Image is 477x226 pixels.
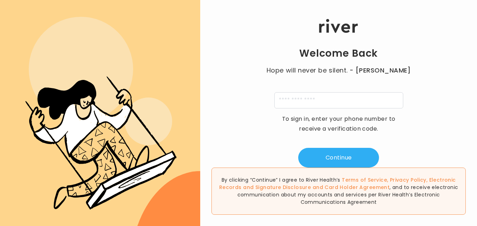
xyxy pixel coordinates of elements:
a: Electronic Records and Signature Disclosure [219,176,456,191]
a: Terms of Service [342,176,387,183]
button: Continue [298,148,379,168]
p: To sign in, enter your phone number to receive a verification code. [277,114,400,134]
a: Privacy Policy [390,176,426,183]
a: Card Holder Agreement [325,184,390,191]
div: By clicking “Continue” I agree to River Health’s [211,168,466,215]
span: , , and [219,176,456,191]
p: Hope will never be silent. [260,65,418,75]
span: , and to receive electronic communication about my accounts and services per River Health’s Elect... [237,184,458,206]
span: - [PERSON_NAME] [349,65,411,75]
h1: Welcome Back [299,47,378,60]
